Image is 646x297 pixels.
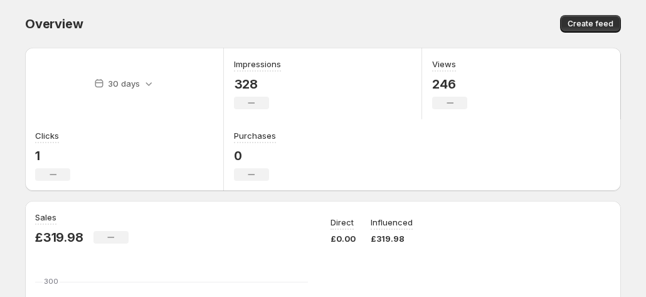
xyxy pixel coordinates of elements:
p: 30 days [108,77,140,90]
p: £319.98 [35,230,83,245]
p: Influenced [371,216,413,229]
h3: Views [432,58,456,70]
p: £319.98 [371,232,413,245]
p: £0.00 [331,232,356,245]
text: 300 [44,277,58,286]
p: 328 [234,77,281,92]
h3: Purchases [234,129,276,142]
p: Direct [331,216,354,229]
h3: Sales [35,211,56,224]
button: Create feed [560,15,621,33]
p: 0 [234,148,276,163]
h3: Impressions [234,58,281,70]
p: 246 [432,77,467,92]
h3: Clicks [35,129,59,142]
p: 1 [35,148,70,163]
span: Create feed [568,19,613,29]
span: Overview [25,16,83,31]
